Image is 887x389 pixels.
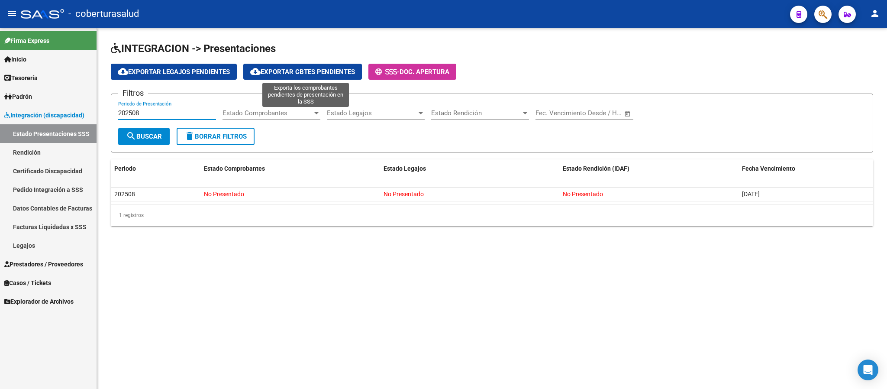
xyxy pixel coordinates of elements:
span: Doc. Apertura [400,68,449,76]
button: Open calendar [623,109,633,119]
button: Buscar [118,128,170,145]
span: 202508 [114,191,135,198]
h3: Filtros [118,87,148,99]
span: Estado Legajos [384,165,426,172]
span: Estado Legajos [327,109,417,117]
button: Borrar Filtros [177,128,255,145]
span: - coberturasalud [68,4,139,23]
mat-icon: cloud_download [118,66,128,77]
mat-icon: delete [184,131,195,141]
span: Padrón [4,92,32,101]
span: Periodo [114,165,136,172]
span: Fecha Vencimiento [742,165,795,172]
span: Exportar Cbtes Pendientes [250,68,355,76]
button: -Doc. Apertura [368,64,456,80]
datatable-header-cell: Periodo [111,159,200,178]
div: 1 registros [111,204,873,226]
span: INTEGRACION -> Presentaciones [111,42,276,55]
div: Open Intercom Messenger [858,360,878,380]
span: [DATE] [742,191,760,198]
mat-icon: search [126,131,136,141]
mat-icon: menu [7,8,17,19]
span: Estado Rendición [431,109,521,117]
span: Inicio [4,55,26,64]
button: Exportar Cbtes Pendientes [243,64,362,80]
mat-icon: cloud_download [250,66,261,77]
datatable-header-cell: Estado Legajos [380,159,559,178]
button: Exportar Legajos Pendientes [111,64,237,80]
span: Exportar Legajos Pendientes [118,68,230,76]
input: Fecha fin [578,109,620,117]
span: No Presentado [384,191,424,198]
span: Integración (discapacidad) [4,110,84,120]
mat-icon: person [870,8,880,19]
datatable-header-cell: Estado Rendición (IDAF) [559,159,739,178]
input: Fecha inicio [535,109,571,117]
span: Casos / Tickets [4,278,51,288]
span: Prestadores / Proveedores [4,259,83,269]
span: No Presentado [563,191,603,198]
span: - [375,68,400,76]
span: Tesorería [4,73,38,83]
span: Firma Express [4,36,49,45]
span: Estado Rendición (IDAF) [563,165,629,172]
span: Estado Comprobantes [223,109,313,117]
span: Borrar Filtros [184,133,247,140]
span: Buscar [126,133,162,140]
span: No Presentado [204,191,244,198]
datatable-header-cell: Estado Comprobantes [200,159,380,178]
datatable-header-cell: Fecha Vencimiento [739,159,873,178]
span: Estado Comprobantes [204,165,265,172]
span: Explorador de Archivos [4,297,74,306]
